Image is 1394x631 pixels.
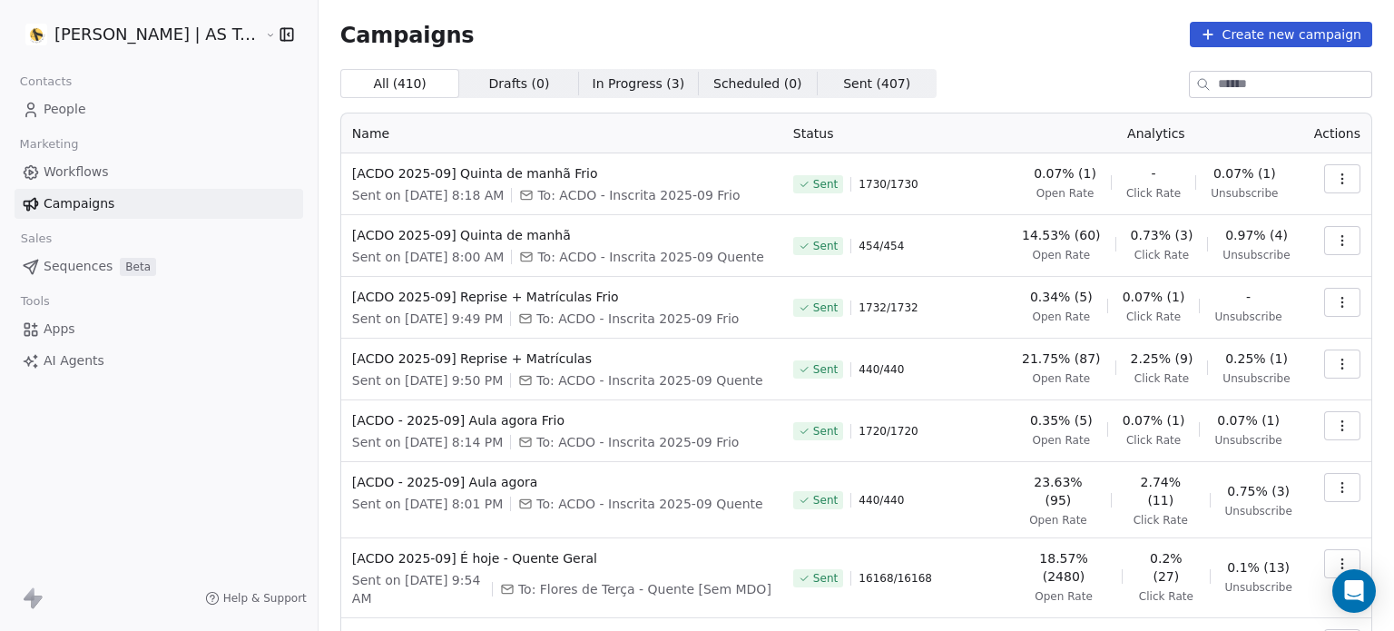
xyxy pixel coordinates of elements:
[813,424,838,439] span: Sent
[536,433,739,451] span: To: ACDO - Inscrita 2025-09 Frio
[15,157,303,187] a: Workflows
[1225,226,1288,244] span: 0.97% (4)
[1213,164,1276,182] span: 0.07% (1)
[518,580,771,598] span: To: Flores de Terça - Quente [Sem MDO]
[1225,580,1292,595] span: Unsubscribe
[352,288,771,306] span: [ACDO 2025-09] Reprise + Matrículas Frio
[813,571,838,586] span: Sent
[859,301,918,315] span: 1732 / 1732
[12,131,86,158] span: Marketing
[44,163,109,182] span: Workflows
[1152,164,1156,182] span: -
[44,194,114,213] span: Campaigns
[1214,433,1281,448] span: Unsubscribe
[13,288,57,315] span: Tools
[1032,310,1090,324] span: Open Rate
[352,571,485,607] span: Sent on [DATE] 9:54 AM
[1246,288,1251,306] span: -
[1137,549,1194,586] span: 0.2% (27)
[1225,350,1288,368] span: 0.25% (1)
[12,68,80,95] span: Contacts
[1123,288,1185,306] span: 0.07% (1)
[352,164,771,182] span: [ACDO 2025-09] Quinta de manhã Frio
[843,74,910,94] span: Sent ( 407 )
[489,74,550,94] span: Drafts ( 0 )
[352,433,503,451] span: Sent on [DATE] 8:14 PM
[15,314,303,344] a: Apps
[1190,22,1372,47] button: Create new campaign
[1123,411,1185,429] span: 0.07% (1)
[120,258,156,276] span: Beta
[341,113,782,153] th: Name
[537,248,763,266] span: To: ACDO - Inscrita 2025-09 Quente
[1227,558,1290,577] span: 0.1% (13)
[536,371,762,389] span: To: ACDO - Inscrita 2025-09 Quente
[813,239,838,253] span: Sent
[1034,164,1096,182] span: 0.07% (1)
[44,320,75,339] span: Apps
[1032,433,1090,448] span: Open Rate
[813,301,838,315] span: Sent
[1211,186,1278,201] span: Unsubscribe
[1227,482,1290,500] span: 0.75% (3)
[352,411,771,429] span: [ACDO - 2025-09] Aula agora Frio
[1217,411,1280,429] span: 0.07% (1)
[1134,513,1188,527] span: Click Rate
[205,591,307,606] a: Help & Support
[22,19,251,50] button: [PERSON_NAME] | AS Treinamentos
[1035,589,1093,604] span: Open Rate
[1126,310,1181,324] span: Click Rate
[859,177,918,192] span: 1730 / 1730
[813,493,838,508] span: Sent
[859,571,932,586] span: 16168 / 16168
[1134,248,1189,262] span: Click Rate
[44,100,86,119] span: People
[352,186,505,204] span: Sent on [DATE] 8:18 AM
[1029,513,1087,527] span: Open Rate
[536,495,762,513] span: To: ACDO - Inscrita 2025-09 Quente
[223,591,307,606] span: Help & Support
[1030,288,1093,306] span: 0.34% (5)
[1131,226,1193,244] span: 0.73% (3)
[352,350,771,368] span: [ACDO 2025-09] Reprise + Matrículas
[352,495,503,513] span: Sent on [DATE] 8:01 PM
[1126,473,1195,509] span: 2.74% (11)
[1032,371,1090,386] span: Open Rate
[782,113,1009,153] th: Status
[813,362,838,377] span: Sent
[1222,248,1290,262] span: Unsubscribe
[1222,371,1290,386] span: Unsubscribe
[15,251,303,281] a: SequencesBeta
[44,257,113,276] span: Sequences
[1020,549,1107,586] span: 18.57% (2480)
[593,74,685,94] span: In Progress ( 3 )
[352,226,771,244] span: [ACDO 2025-09] Quinta de manhã
[859,493,904,508] span: 440 / 440
[713,74,802,94] span: Scheduled ( 0 )
[1022,350,1101,368] span: 21.75% (87)
[352,549,771,567] span: [ACDO 2025-09] É hoje - Quente Geral
[1332,569,1376,613] div: Open Intercom Messenger
[813,177,838,192] span: Sent
[1020,473,1096,509] span: 23.63% (95)
[1134,371,1189,386] span: Click Rate
[1139,589,1193,604] span: Click Rate
[15,346,303,376] a: AI Agents
[15,94,303,124] a: People
[352,473,771,491] span: [ACDO - 2025-09] Aula agora
[352,248,505,266] span: Sent on [DATE] 8:00 AM
[1022,226,1101,244] span: 14.53% (60)
[859,362,904,377] span: 440 / 440
[1303,113,1371,153] th: Actions
[1126,433,1181,448] span: Click Rate
[1214,310,1281,324] span: Unsubscribe
[1030,411,1093,429] span: 0.35% (5)
[1009,113,1303,153] th: Analytics
[25,24,47,45] img: Logo%202022%20quad.jpg
[859,424,918,439] span: 1720 / 1720
[13,225,60,252] span: Sales
[340,22,475,47] span: Campaigns
[1225,504,1292,518] span: Unsubscribe
[1032,248,1090,262] span: Open Rate
[1126,186,1181,201] span: Click Rate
